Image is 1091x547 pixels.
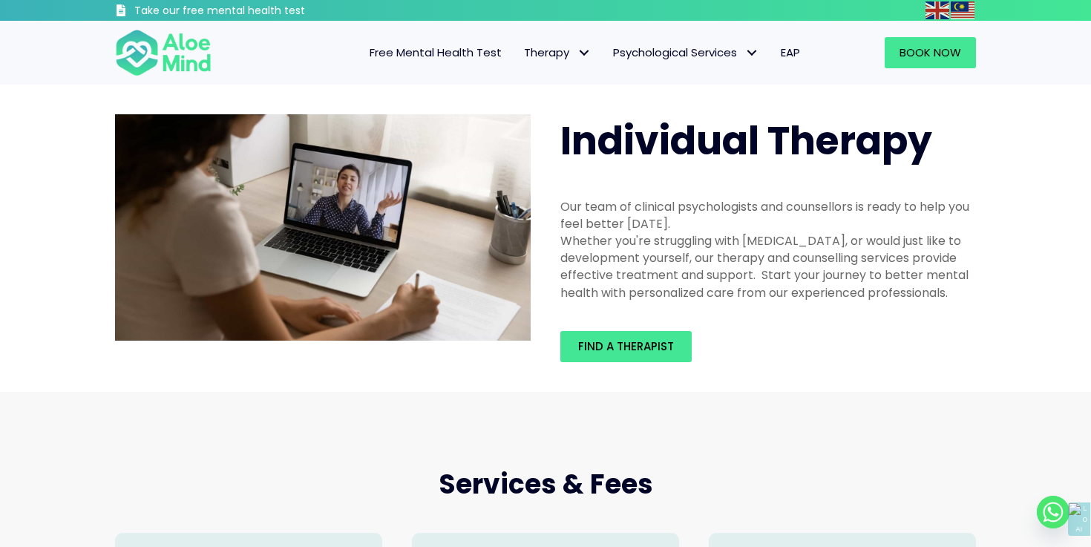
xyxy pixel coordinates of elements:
h3: Take our free mental health test [134,4,384,19]
img: ms [951,1,974,19]
span: Services & Fees [439,465,653,503]
span: Individual Therapy [560,114,932,168]
img: Aloe mind Logo [115,28,212,77]
a: Book Now [885,37,976,68]
a: Take our free mental health test [115,4,384,21]
span: Find a therapist [578,338,674,354]
span: Therapy: submenu [573,42,594,64]
div: Our team of clinical psychologists and counsellors is ready to help you feel better [DATE]. [560,198,976,232]
span: Psychological Services [613,45,759,60]
img: en [925,1,949,19]
span: Book Now [900,45,961,60]
a: Find a therapist [560,331,692,362]
img: Therapy online individual [115,114,531,341]
span: Psychological Services: submenu [741,42,762,64]
span: EAP [781,45,800,60]
a: English [925,1,951,19]
nav: Menu [231,37,811,68]
a: TherapyTherapy: submenu [513,37,602,68]
span: Free Mental Health Test [370,45,502,60]
a: Free Mental Health Test [358,37,513,68]
a: Psychological ServicesPsychological Services: submenu [602,37,770,68]
div: Whether you're struggling with [MEDICAL_DATA], or would just like to development yourself, our th... [560,232,976,301]
a: Malay [951,1,976,19]
a: EAP [770,37,811,68]
span: Therapy [524,45,591,60]
a: Whatsapp [1037,496,1069,528]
